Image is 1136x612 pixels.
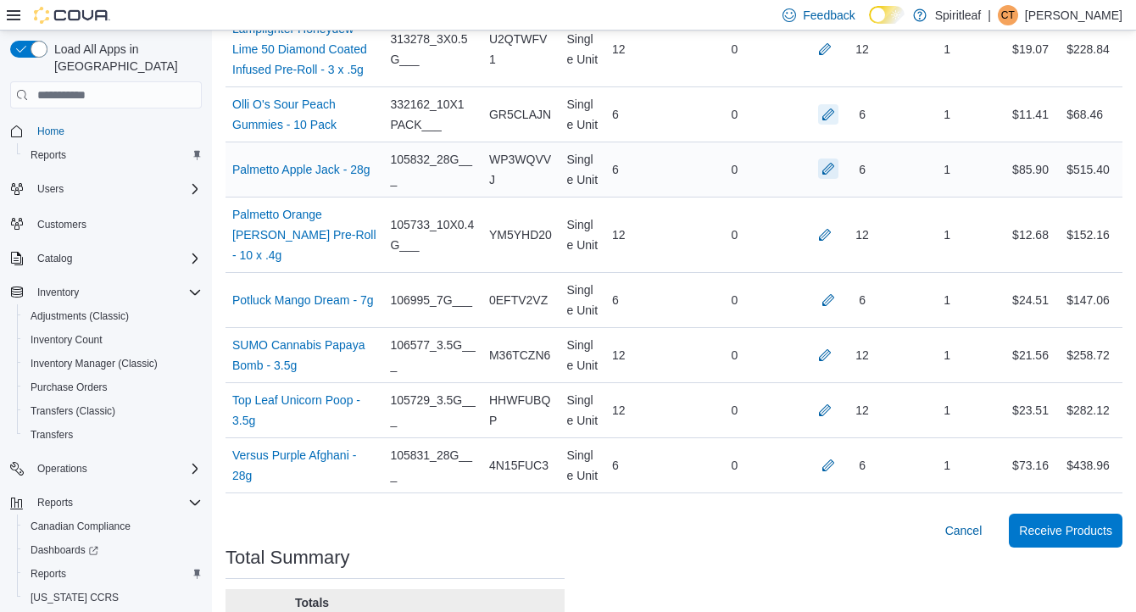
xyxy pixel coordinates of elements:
a: Home [31,121,71,142]
div: Single Unit [560,383,605,437]
span: Transfers (Classic) [24,401,202,421]
span: Home [31,120,202,142]
div: Single Unit [560,87,605,142]
div: Chloe T [998,5,1018,25]
span: Canadian Compliance [24,516,202,537]
button: Reports [31,492,80,513]
span: 105733_10X0.4G___ [390,214,476,255]
button: Operations [3,457,209,481]
span: 106577_3.5G___ [390,335,476,376]
a: Adjustments (Classic) [24,306,136,326]
span: Transfers (Classic) [31,404,115,418]
div: $23.51 [1001,393,1060,427]
span: Reports [31,492,202,513]
span: Load All Apps in [GEOGRAPHIC_DATA] [47,41,202,75]
div: $258.72 [1066,345,1110,365]
div: 0 [678,153,791,186]
div: 0 [678,448,791,482]
span: Reports [24,145,202,165]
a: Canadian Compliance [24,516,137,537]
a: Olli O's Sour Peach Gummies - 10 Pack [232,94,376,135]
button: Reports [3,491,209,515]
a: Inventory Count [24,330,109,350]
div: Single Unit [560,208,605,262]
p: [PERSON_NAME] [1025,5,1122,25]
a: Transfers [24,425,80,445]
a: Versus Purple Afghani - 28g [232,445,376,486]
span: U2QTWFV1 [489,29,554,70]
div: $12.68 [1001,218,1060,252]
span: Home [37,125,64,138]
div: 12 [605,218,678,252]
span: Users [31,179,202,199]
input: Dark Mode [869,6,905,24]
span: Inventory Manager (Classic) [24,353,202,374]
button: Purchase Orders [17,376,209,399]
p: | [988,5,991,25]
span: Dashboards [31,543,98,557]
a: Top Leaf Unicorn Poop - 3.5g [232,390,376,431]
div: 12 [855,400,869,420]
button: Transfers (Classic) [17,399,209,423]
button: Adjustments (Classic) [17,304,209,328]
span: Washington CCRS [24,587,202,608]
span: Operations [37,462,87,476]
span: Canadian Compliance [31,520,131,533]
span: Transfers [31,428,73,442]
span: YM5YHD20 [489,225,552,245]
button: Reports [17,562,209,586]
button: Users [3,177,209,201]
span: 0EFTV2VZ [489,290,548,310]
span: 105831_28G___ [390,445,476,486]
button: Operations [31,459,94,479]
img: Cova [34,7,110,24]
span: 313278_3X0.5G___ [390,29,476,70]
div: 0 [678,283,791,317]
button: Customers [3,211,209,236]
span: Purchase Orders [24,377,202,398]
a: Customers [31,214,93,235]
a: Transfers (Classic) [24,401,122,421]
span: Reports [37,496,73,509]
div: 1 [893,338,1000,372]
p: Totals [232,594,392,611]
div: $68.46 [1066,104,1103,125]
a: Inventory Manager (Classic) [24,353,164,374]
div: Single Unit [560,438,605,492]
div: $152.16 [1066,225,1110,245]
span: Cancel [945,522,983,539]
div: 6 [859,104,866,125]
button: Inventory Count [17,328,209,352]
div: 1 [893,97,1000,131]
a: SUMO Cannabis Papaya Bomb - 3.5g [232,335,376,376]
div: 1 [893,448,1000,482]
div: 6 [605,283,678,317]
button: Inventory [3,281,209,304]
span: Customers [37,218,86,231]
span: Reports [31,567,66,581]
span: Dashboards [24,540,202,560]
span: Purchase Orders [31,381,108,394]
a: Reports [24,145,73,165]
span: Receive Products [1019,522,1112,539]
span: 105832_28G___ [390,149,476,190]
button: Cancel [938,514,989,548]
span: Inventory Count [24,330,202,350]
div: 12 [605,338,678,372]
span: Inventory Manager (Classic) [31,357,158,370]
span: [US_STATE] CCRS [31,591,119,604]
button: [US_STATE] CCRS [17,586,209,609]
a: Reports [24,564,73,584]
span: Transfers [24,425,202,445]
button: Inventory Manager (Classic) [17,352,209,376]
span: GR5CLAJN [489,104,551,125]
div: 6 [605,153,678,186]
div: 1 [893,153,1000,186]
button: Inventory [31,282,86,303]
div: Single Unit [560,273,605,327]
span: WP3WQVVJ [489,149,554,190]
span: 332162_10X1 PACK___ [390,94,476,135]
a: Dashboards [24,540,105,560]
span: Reports [31,148,66,162]
div: 6 [859,290,866,310]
